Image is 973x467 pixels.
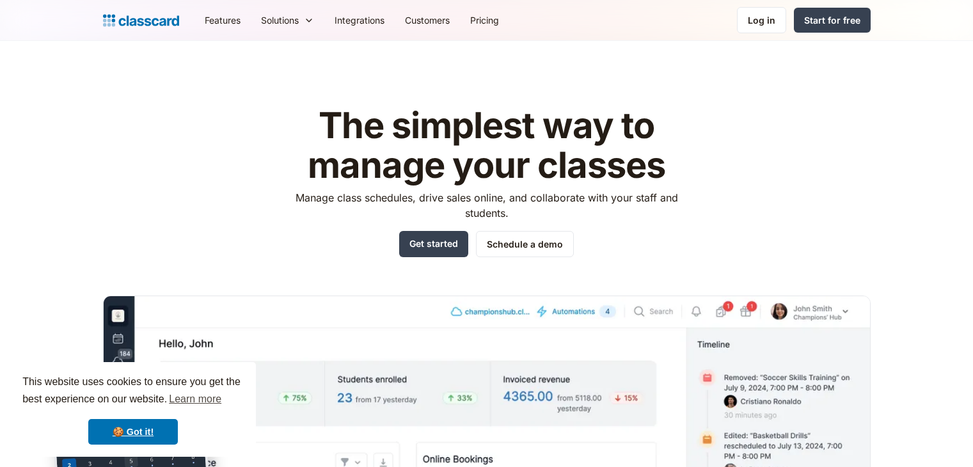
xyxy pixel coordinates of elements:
a: Log in [737,7,786,33]
span: This website uses cookies to ensure you get the best experience on our website. [22,374,244,409]
a: dismiss cookie message [88,419,178,445]
div: Solutions [261,13,299,27]
div: Log in [748,13,775,27]
a: Pricing [460,6,509,35]
h1: The simplest way to manage your classes [283,106,690,185]
a: Get started [399,231,468,257]
a: Start for free [794,8,871,33]
div: cookieconsent [10,362,256,457]
a: Schedule a demo [476,231,574,257]
a: Integrations [324,6,395,35]
div: Start for free [804,13,860,27]
a: Customers [395,6,460,35]
div: Solutions [251,6,324,35]
a: Features [194,6,251,35]
a: learn more about cookies [167,390,223,409]
p: Manage class schedules, drive sales online, and collaborate with your staff and students. [283,190,690,221]
a: home [103,12,179,29]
